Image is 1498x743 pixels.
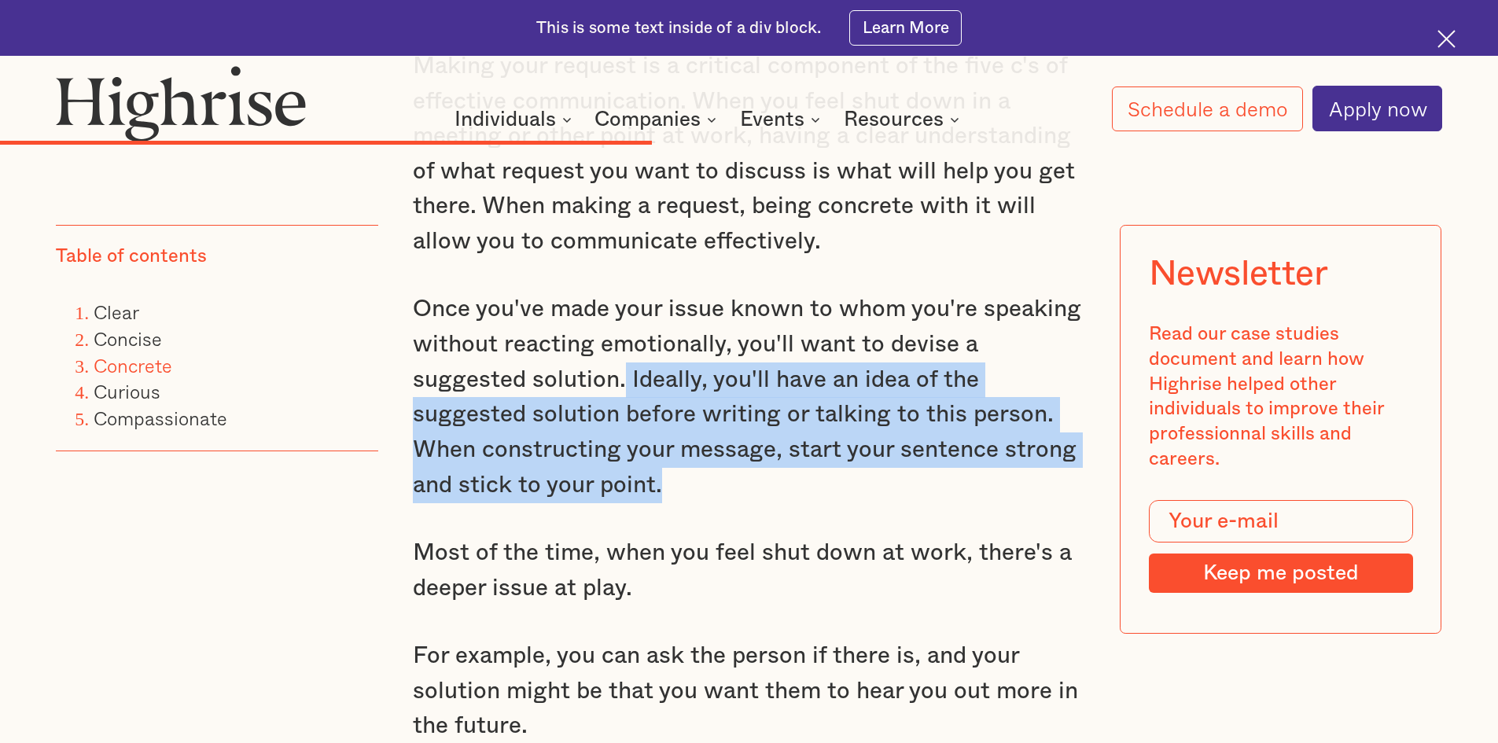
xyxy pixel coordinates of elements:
img: Cross icon [1437,30,1456,48]
a: Schedule a demo [1112,86,1304,131]
div: Companies [594,110,721,129]
div: Table of contents [56,245,207,270]
a: Compassionate [94,403,227,432]
div: Newsletter [1149,253,1328,294]
div: Companies [594,110,701,129]
div: Individuals [455,110,556,129]
input: Keep me posted [1149,554,1413,593]
a: Concise [94,324,162,353]
a: Concrete [94,350,172,379]
div: Individuals [455,110,576,129]
div: Resources [844,110,964,129]
p: Making your request is a critical component of the five c's of effective communication. When you ... [413,49,1086,259]
div: Events [740,110,804,129]
a: Clear [94,297,139,326]
img: Highrise logo [56,65,306,141]
input: Your e-mail [1149,500,1413,543]
a: Learn More [849,10,962,46]
div: Events [740,110,825,129]
div: Resources [844,110,944,129]
div: Read our case studies document and learn how Highrise helped other individuals to improve their p... [1149,322,1413,472]
form: Modal Form [1149,500,1413,593]
p: Once you've made your issue known to whom you're speaking without reacting emotionally, you'll wa... [413,292,1086,502]
div: This is some text inside of a div block. [536,17,821,39]
p: Most of the time, when you feel shut down at work, there's a deeper issue at play. [413,535,1086,605]
a: Curious [94,377,160,406]
a: Apply now [1312,86,1442,131]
